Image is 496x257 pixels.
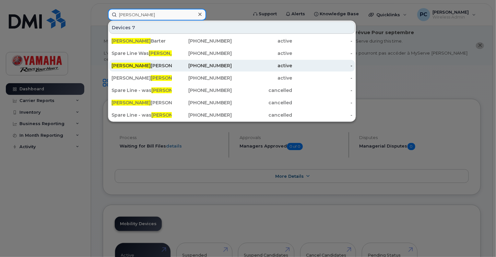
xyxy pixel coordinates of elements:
span: 7 [132,24,135,31]
div: Barter [112,38,172,44]
span: [PERSON_NAME] [112,100,151,106]
div: cancelled [232,87,292,94]
div: cancelled [232,112,292,118]
div: Spare Line Was [PERSON_NAME] [112,50,172,57]
div: cancelled [232,99,292,106]
span: [PERSON_NAME] [112,63,151,69]
a: Spare Line - was[PERSON_NAME][PERSON_NAME][PHONE_NUMBER]cancelled- [109,84,355,96]
a: Spare Line Was[PERSON_NAME][PERSON_NAME][PHONE_NUMBER]active- [109,47,355,59]
div: [PHONE_NUMBER] [172,87,232,94]
a: [PERSON_NAME]Barter[PHONE_NUMBER]active- [109,35,355,47]
div: active [232,62,292,69]
span: [PERSON_NAME] [149,50,188,56]
span: [PERSON_NAME] [151,75,190,81]
div: [PERSON_NAME] ery [112,75,172,81]
div: [PHONE_NUMBER] [172,38,232,44]
div: - [292,112,352,118]
span: [PERSON_NAME] [151,87,191,93]
div: active [232,50,292,57]
div: [PHONE_NUMBER] [172,75,232,81]
div: - [292,75,352,81]
a: Spare Line - was[PERSON_NAME][PERSON_NAME][PHONE_NUMBER]cancelled- [109,109,355,121]
div: - [292,99,352,106]
div: - [292,87,352,94]
div: [PHONE_NUMBER] [172,112,232,118]
a: [PERSON_NAME][PERSON_NAME][PHONE_NUMBER]cancelled- [109,97,355,109]
div: [PERSON_NAME] [112,62,172,69]
div: Spare Line - was [PERSON_NAME] [112,87,172,94]
div: [PHONE_NUMBER] [172,62,232,69]
div: - [292,62,352,69]
a: [PERSON_NAME][PERSON_NAME]ery[PHONE_NUMBER]active- [109,72,355,84]
div: - [292,50,352,57]
div: Devices [109,21,355,34]
div: [PHONE_NUMBER] [172,99,232,106]
span: [PERSON_NAME] [151,112,191,118]
div: - [292,38,352,44]
div: [PHONE_NUMBER] [172,50,232,57]
div: active [232,38,292,44]
span: [PERSON_NAME] [112,38,151,44]
div: Spare Line - was [PERSON_NAME] [112,112,172,118]
a: [PERSON_NAME][PERSON_NAME][PHONE_NUMBER]active- [109,60,355,71]
div: [PERSON_NAME] [112,99,172,106]
div: active [232,75,292,81]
